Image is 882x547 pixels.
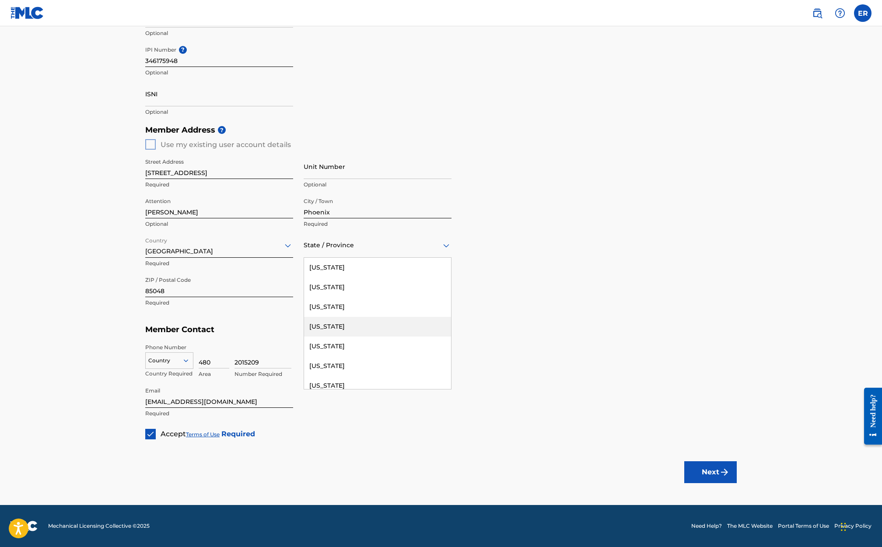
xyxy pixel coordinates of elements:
[145,235,293,256] div: [GEOGRAPHIC_DATA]
[808,4,826,22] a: Public Search
[304,356,451,376] div: [US_STATE]
[218,126,226,134] span: ?
[304,277,451,297] div: [US_STATE]
[145,231,167,245] label: Country
[304,258,451,277] div: [US_STATE]
[778,522,829,530] a: Portal Terms of Use
[304,181,451,189] p: Optional
[838,505,882,547] iframe: Chat Widget
[10,7,44,19] img: MLC Logo
[145,220,293,228] p: Optional
[221,430,255,438] strong: Required
[304,220,451,228] p: Required
[145,320,737,339] h5: Member Contact
[145,259,293,267] p: Required
[48,522,150,530] span: Mechanical Licensing Collective © 2025
[145,299,293,307] p: Required
[684,461,737,483] button: Next
[145,370,193,378] p: Country Required
[304,297,451,317] div: [US_STATE]
[145,410,293,417] p: Required
[304,337,451,356] div: [US_STATE]
[161,430,186,438] span: Accept
[304,317,451,337] div: [US_STATE]
[854,4,871,22] div: User Menu
[719,467,730,477] img: f7272a7cc735f4ea7f67.svg
[186,431,220,438] a: Terms of Use
[691,522,722,530] a: Need Help?
[145,181,293,189] p: Required
[812,8,822,18] img: search
[145,121,737,140] h5: Member Address
[304,376,451,396] div: [US_STATE]
[234,370,291,378] p: Number Required
[199,370,229,378] p: Area
[145,69,293,77] p: Optional
[834,522,871,530] a: Privacy Policy
[831,4,849,22] div: Help
[145,108,293,116] p: Optional
[835,8,845,18] img: help
[857,381,882,452] iframe: Resource Center
[145,29,293,37] p: Optional
[179,46,187,54] span: ?
[10,521,38,531] img: logo
[841,514,846,540] div: Drag
[146,430,155,438] img: checkbox
[727,522,773,530] a: The MLC Website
